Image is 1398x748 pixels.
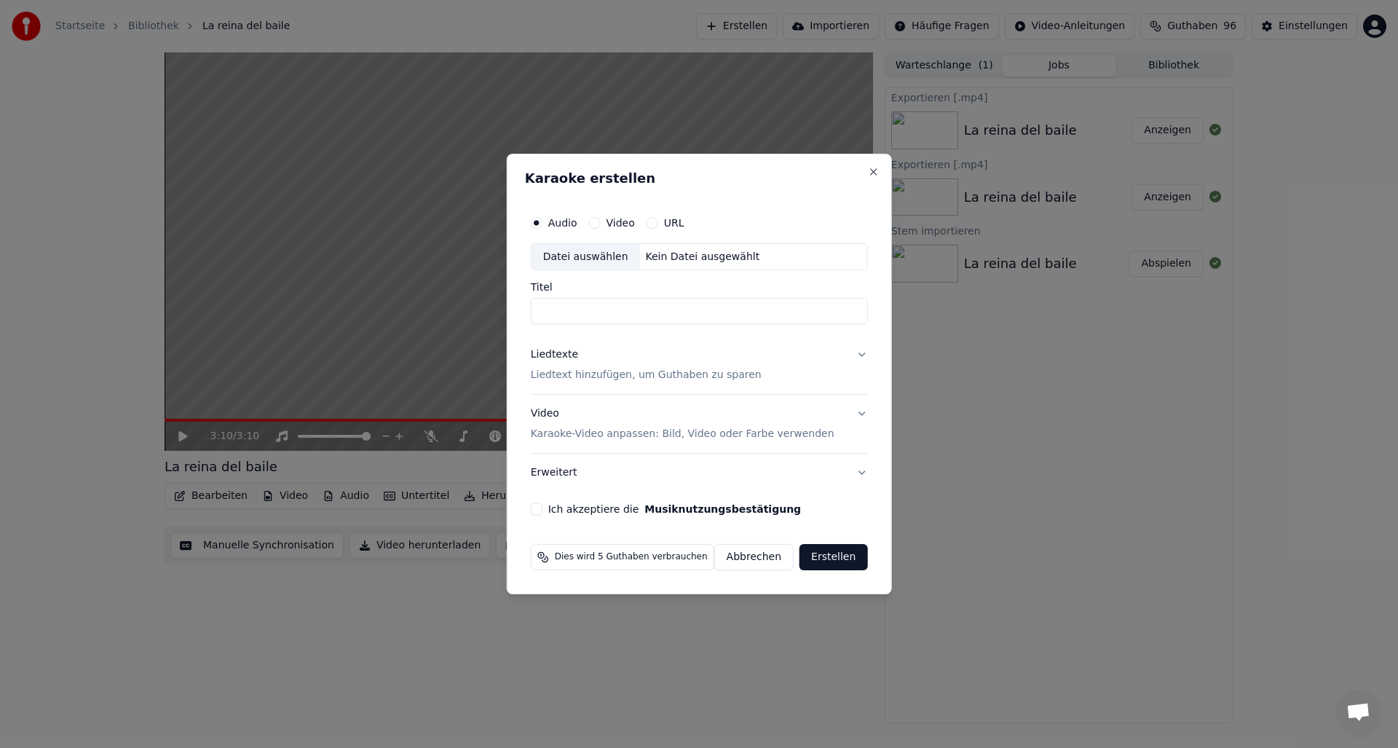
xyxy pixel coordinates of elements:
h2: Karaoke erstellen [525,172,874,185]
div: Liedtexte [531,348,578,363]
label: URL [664,218,684,228]
div: Kein Datei ausgewählt [640,250,766,264]
button: VideoKaraoke-Video anpassen: Bild, Video oder Farbe verwenden [531,395,868,454]
label: Ich akzeptiere die [548,504,801,514]
button: LiedtexteLiedtext hinzufügen, um Guthaben zu sparen [531,336,868,395]
label: Audio [548,218,577,228]
button: Erstellen [799,544,867,570]
button: Erweitert [531,454,868,492]
p: Liedtext hinzufügen, um Guthaben zu sparen [531,369,762,383]
label: Video [606,218,634,228]
button: Ich akzeptiere die [644,504,801,514]
label: Titel [531,283,868,293]
div: Datei auswählen [532,244,640,270]
span: Dies wird 5 Guthaben verbrauchen [555,551,708,563]
button: Abbrechen [714,544,794,570]
div: Video [531,407,834,442]
p: Karaoke-Video anpassen: Bild, Video oder Farbe verwenden [531,427,834,441]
